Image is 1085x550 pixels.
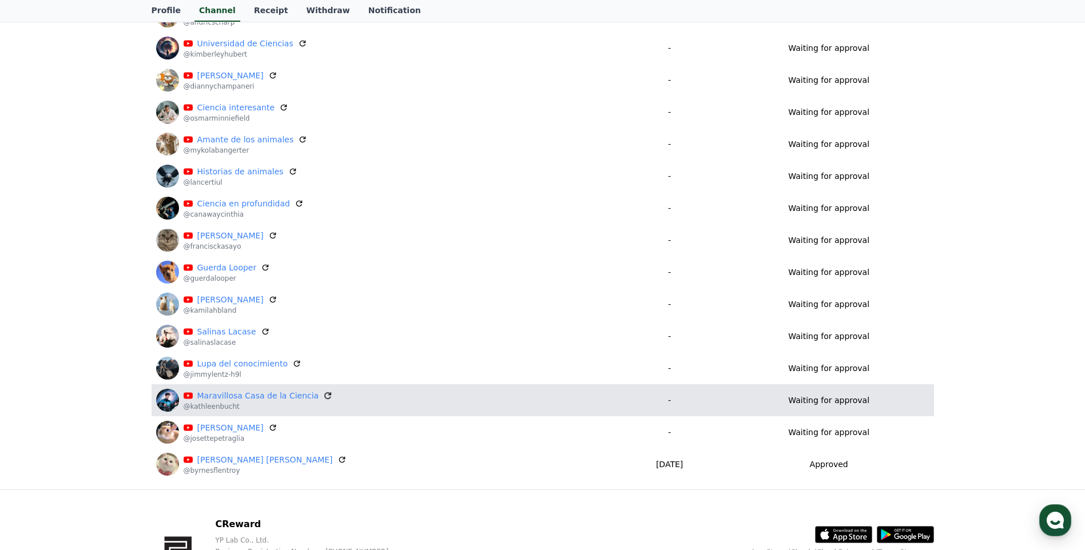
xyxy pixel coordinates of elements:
img: Kamilah Bland [156,293,179,316]
a: Home [3,362,75,391]
p: @kathleenbucht [184,402,333,411]
p: Waiting for approval [788,202,869,214]
a: Lupa del conocimiento [197,358,288,370]
a: Guerda Looper [197,262,257,274]
p: @byrnesflentroy [184,466,347,475]
img: Byrnes Flentroy [156,453,179,476]
span: Home [29,380,49,389]
p: Waiting for approval [788,298,869,310]
p: - [619,362,720,374]
a: Maravillosa Casa de la Ciencia [197,390,319,402]
p: @lancertiul [184,178,297,187]
a: [PERSON_NAME] [197,230,264,242]
p: @kamilahbland [184,306,277,315]
a: Amante de los animales [197,134,294,146]
a: Settings [148,362,220,391]
p: - [619,234,720,246]
p: Waiting for approval [788,330,869,342]
p: [DATE] [619,459,720,471]
p: Waiting for approval [788,74,869,86]
p: YP Lab Co., Ltd. [215,536,407,545]
img: Josette Petraglia [156,421,179,444]
p: @osmarminniefield [184,114,289,123]
a: [PERSON_NAME] [PERSON_NAME] [197,454,333,466]
a: Ciencia en profundidad [197,198,290,210]
p: Waiting for approval [788,138,869,150]
img: Ciencia en profundidad [156,197,179,220]
p: Waiting for approval [788,427,869,439]
p: Waiting for approval [788,394,869,406]
a: Universidad de Ciencias [197,38,293,50]
img: Maravillosa Casa de la Ciencia [156,389,179,412]
p: Waiting for approval [788,266,869,278]
p: @diannychampaneri [184,82,277,91]
a: [PERSON_NAME] [197,294,264,306]
img: Amante de los animales [156,133,179,156]
a: Ciencia interesante [197,102,275,114]
p: - [619,170,720,182]
p: - [619,202,720,214]
p: CReward [215,517,407,531]
p: @kimberleyhubert [184,50,307,59]
p: @guerdalooper [184,274,271,283]
p: - [619,298,720,310]
p: Waiting for approval [788,106,869,118]
a: Salinas Lacase [197,326,256,338]
span: Messages [95,380,129,389]
img: Lupa del conocimiento [156,357,179,380]
p: Waiting for approval [788,170,869,182]
p: - [619,394,720,406]
span: Settings [169,380,197,389]
p: - [619,138,720,150]
p: - [619,42,720,54]
img: Ciencia interesante [156,101,179,123]
p: @francisckasayo [184,242,277,251]
img: Salinas Lacase [156,325,179,348]
p: Waiting for approval [788,234,869,246]
a: [PERSON_NAME] [197,70,264,82]
p: - [619,330,720,342]
a: Historias de animales [197,166,284,178]
p: Approved [810,459,848,471]
p: @jimmylentz-h9l [184,370,302,379]
p: @mykolabangerter [184,146,308,155]
p: @canawaycinthia [184,210,304,219]
img: Historias de animales [156,165,179,188]
p: @josettepetraglia [184,434,277,443]
img: Guerda Looper [156,261,179,284]
img: Dianny Champaneri [156,69,179,91]
p: - [619,427,720,439]
img: Universidad de Ciencias [156,37,179,59]
p: @salinaslacase [184,338,270,347]
p: - [619,106,720,118]
p: Waiting for approval [788,362,869,374]
p: - [619,266,720,278]
p: - [619,74,720,86]
img: Franciscka Sayo [156,229,179,252]
p: Waiting for approval [788,42,869,54]
a: [PERSON_NAME] [197,422,264,434]
a: Messages [75,362,148,391]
